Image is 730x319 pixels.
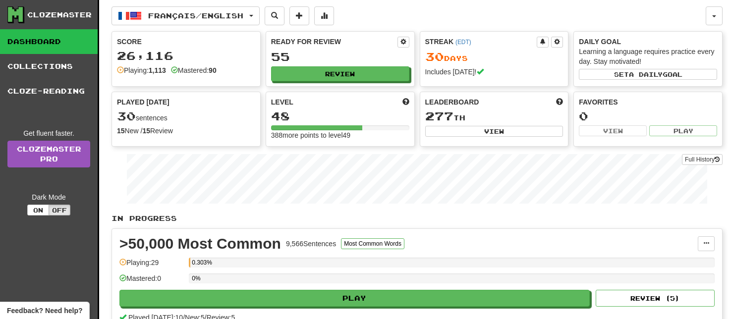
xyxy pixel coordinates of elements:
[556,97,563,107] span: This week in points, UTC
[425,110,563,123] div: th
[49,205,70,215] button: Off
[271,130,409,140] div: 388 more points to level 49
[7,192,90,202] div: Dark Mode
[148,11,243,20] span: Français / English
[119,273,184,290] div: Mastered: 0
[425,67,563,77] div: Includes [DATE]!
[117,65,166,75] div: Playing:
[119,258,184,274] div: Playing: 29
[117,50,255,62] div: 26,116
[425,109,453,123] span: 277
[682,154,723,165] button: Full History
[579,37,717,47] div: Daily Goal
[271,110,409,122] div: 48
[117,109,136,123] span: 30
[209,66,217,74] strong: 90
[596,290,715,307] button: Review (5)
[271,37,397,47] div: Ready for Review
[117,126,255,136] div: New / Review
[7,141,90,167] a: ClozemasterPro
[149,66,166,74] strong: 1,113
[112,213,723,223] p: In Progress
[579,47,717,66] div: Learning a language requires practice every day. Stay motivated!
[117,97,169,107] span: Played [DATE]
[27,205,49,215] button: On
[112,6,260,25] button: Français/English
[579,125,647,136] button: View
[7,306,82,316] span: Open feedback widget
[286,239,336,249] div: 9,566 Sentences
[402,97,409,107] span: Score more points to level up
[265,6,284,25] button: Search sentences
[142,127,150,135] strong: 15
[171,65,217,75] div: Mastered:
[289,6,309,25] button: Add sentence to collection
[117,127,125,135] strong: 15
[7,128,90,138] div: Get fluent faster.
[27,10,92,20] div: Clozemaster
[271,51,409,63] div: 55
[117,110,255,123] div: sentences
[579,110,717,122] div: 0
[579,69,717,80] button: Seta dailygoal
[119,290,590,307] button: Play
[271,97,293,107] span: Level
[649,125,717,136] button: Play
[425,37,537,47] div: Streak
[119,236,281,251] div: >50,000 Most Common
[629,71,663,78] span: a daily
[425,50,444,63] span: 30
[425,126,563,137] button: View
[314,6,334,25] button: More stats
[341,238,404,249] button: Most Common Words
[579,97,717,107] div: Favorites
[425,97,479,107] span: Leaderboard
[117,37,255,47] div: Score
[425,51,563,63] div: Day s
[271,66,409,81] button: Review
[455,39,471,46] a: (EDT)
